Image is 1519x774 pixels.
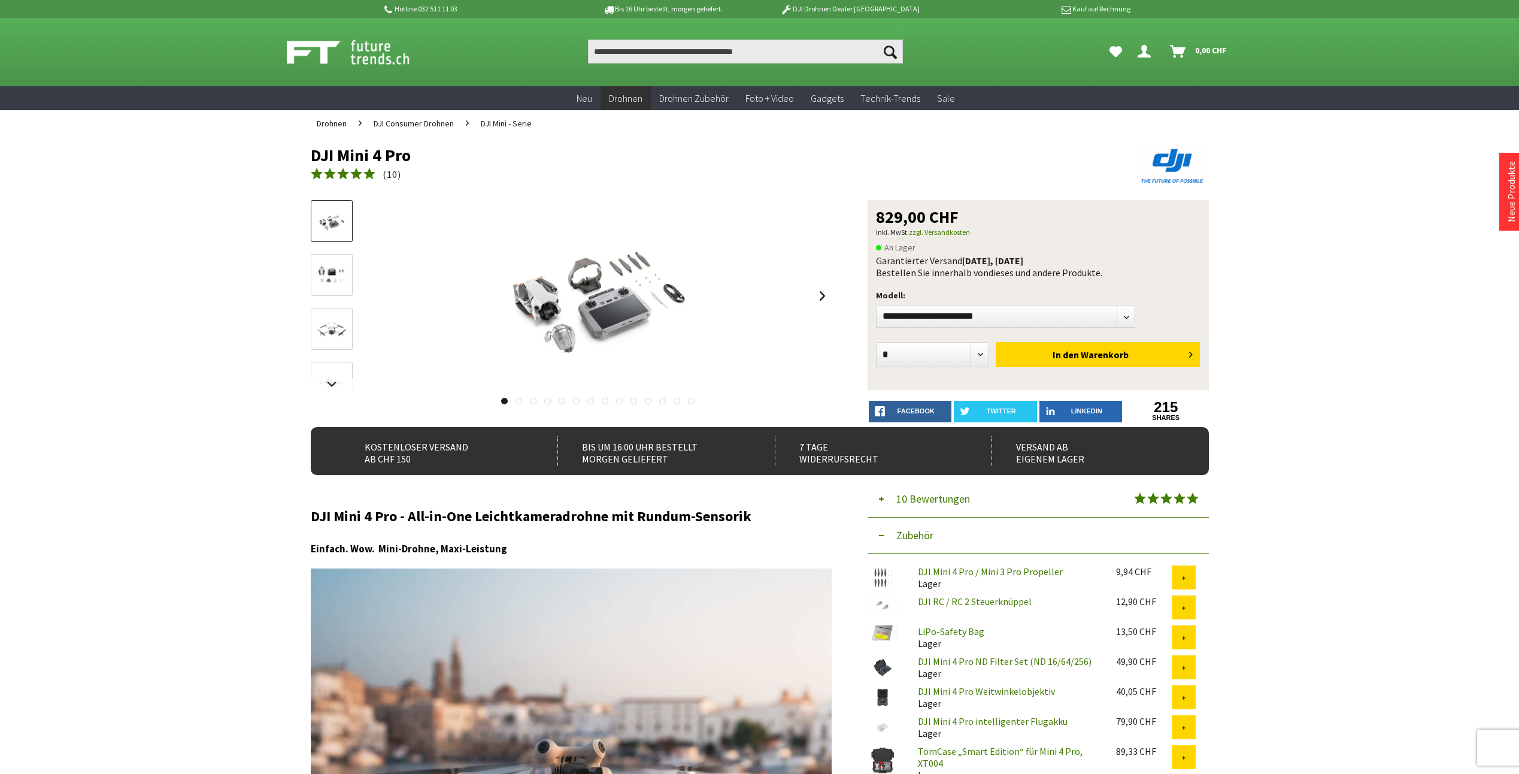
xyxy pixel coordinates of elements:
[868,685,898,709] img: DJI Mini 4 Pro Weitwinkelobjektiv
[918,625,984,637] a: LiPo-Safety Bag
[868,481,1209,518] button: 10 Bewertungen
[868,625,898,640] img: LiPo-Safety Bag
[868,566,898,589] img: DJI Mini 4 Pro / Mini 3 Pro Propeller
[311,541,832,557] h3: Einfach. Wow. Mini-Drohne, Maxi-Leistung
[311,146,1029,164] h1: DJI Mini 4 Pro
[929,86,963,111] a: Sale
[287,37,436,67] img: Shop Futuretrends - zur Startseite wechseln
[1124,401,1208,414] a: 215
[811,92,844,104] span: Gadgets
[918,685,1055,697] a: DJI Mini 4 Pro Weitwinkelobjektiv
[1124,414,1208,422] a: shares
[908,715,1106,739] div: Lager
[876,255,1200,279] div: Garantierter Versand Bestellen Sie innerhalb von dieses und andere Produkte.
[478,200,718,392] img: DJI Mini 4 Pro
[383,2,569,16] p: Hotline 032 511 11 03
[311,509,832,524] h2: DJI Mini 4 Pro - All-in-One Leichtkameradrohne mit Rundum-Sensorik
[1116,745,1172,757] div: 89,33 CHF
[1116,685,1172,697] div: 40,05 CHF
[368,110,460,137] a: DJI Consumer Drohnen
[481,118,532,129] span: DJI Mini - Serie
[569,2,756,16] p: Bis 16 Uhr bestellt, morgen geliefert.
[1116,625,1172,637] div: 13,50 CHF
[868,518,1209,554] button: Zubehör
[908,566,1106,589] div: Lager
[374,118,454,129] span: DJI Consumer Drohnen
[577,92,592,104] span: Neu
[588,40,903,64] input: Produkt, Marke, Kategorie, EAN, Artikelnummer…
[475,110,538,137] a: DJI Mini - Serie
[876,225,1200,240] p: inkl. MwSt.
[1137,146,1209,186] img: DJI
[1103,40,1128,64] a: Meine Favoriten
[775,436,966,466] div: 7 Tage Widerrufsrecht
[876,288,1200,303] p: Modell:
[737,86,802,111] a: Foto + Video
[314,208,349,235] img: Vorschau: DJI Mini 4 Pro
[1116,595,1172,607] div: 12,90 CHF
[908,655,1106,679] div: Lager
[311,110,353,137] a: Drohnen
[918,655,1092,667] a: DJI Mini 4 Pro ND Filter Set (ND 16/64/256)
[918,595,1032,607] a: DJI RC / RC 2 Steuerknüppel
[1505,161,1517,222] a: Neue Produkte
[1116,655,1172,667] div: 49,90 CHF
[918,715,1068,727] a: DJI Mini 4 Pro intelligenter Flugakku
[987,407,1016,415] span: twitter
[918,566,1063,578] a: DJI Mini 4 Pro / Mini 3 Pro Propeller
[868,715,898,739] img: DJI Mini 4 Pro intelligenter Flugakku
[996,342,1200,367] button: In den Warenkorb
[852,86,929,111] a: Technik-Trends
[745,92,794,104] span: Foto + Video
[341,436,532,466] div: Kostenloser Versand ab CHF 150
[868,655,898,679] img: DJI Mini 4 Pro ND Filter Set (ND 16/64/256)
[1116,715,1172,727] div: 79,90 CHF
[878,40,903,64] button: Suchen
[908,625,1106,649] div: Lager
[1195,41,1227,60] span: 0,00 CHF
[659,92,729,104] span: Drohnen Zubehör
[869,401,952,422] a: facebook
[909,228,970,237] a: zzgl. Versandkosten
[557,436,748,466] div: Bis um 16:00 Uhr bestellt Morgen geliefert
[868,595,898,615] img: DJI RC / RC 2 Steuerknüppel
[651,86,737,111] a: Drohnen Zubehör
[317,118,347,129] span: Drohnen
[387,168,398,180] span: 10
[383,168,401,180] span: ( )
[876,240,915,255] span: An Lager
[898,407,935,415] span: facebook
[609,92,642,104] span: Drohnen
[1165,40,1233,64] a: Warenkorb
[1071,407,1102,415] span: LinkedIn
[918,745,1083,769] a: TomCase „Smart Edition“ für Mini 4 Pro, XT004
[1116,566,1172,578] div: 9,94 CHF
[1053,349,1079,361] span: In den
[962,255,1023,267] b: [DATE], [DATE]
[311,167,401,182] a: (10)
[1133,40,1160,64] a: Dein Konto
[944,2,1130,16] p: Kauf auf Rechnung
[802,86,852,111] a: Gadgets
[954,401,1037,422] a: twitter
[860,92,920,104] span: Technik-Trends
[992,436,1183,466] div: Versand ab eigenem Lager
[568,86,601,111] a: Neu
[876,208,959,225] span: 829,00 CHF
[756,2,943,16] p: DJI Drohnen Dealer [GEOGRAPHIC_DATA]
[937,92,955,104] span: Sale
[601,86,651,111] a: Drohnen
[1039,401,1123,422] a: LinkedIn
[1081,349,1129,361] span: Warenkorb
[908,685,1106,709] div: Lager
